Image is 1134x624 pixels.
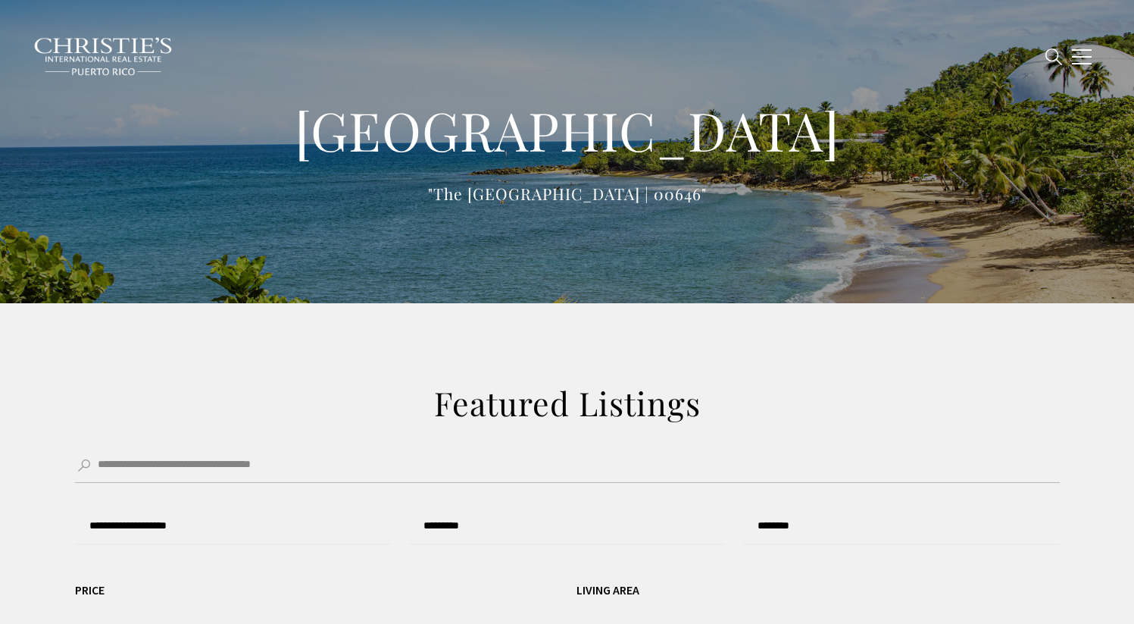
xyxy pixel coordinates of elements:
[33,37,174,77] img: Christie's International Real Estate black text logo
[75,584,105,596] div: Price
[264,181,870,206] p: "The [GEOGRAPHIC_DATA] | 00646"
[576,584,639,596] div: Living Area
[242,382,893,425] h2: Featured Listings
[264,97,870,164] h1: [GEOGRAPHIC_DATA]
